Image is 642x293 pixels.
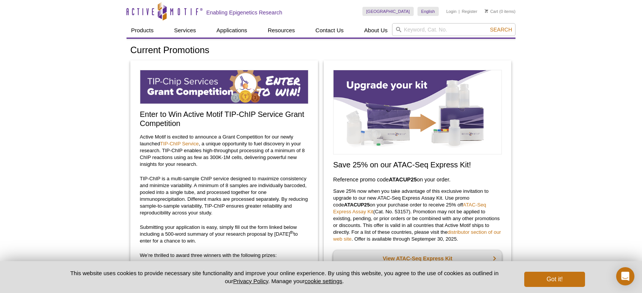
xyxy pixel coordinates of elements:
[140,224,308,244] p: Submitting your application is easy, simply fill out the form linked below including a 500-word s...
[524,272,585,287] button: Got it!
[305,278,342,284] button: cookie settings
[488,26,514,33] button: Search
[290,230,294,234] sup: th
[160,141,199,146] a: TIP-ChIP Service
[140,175,308,216] p: TIP-ChIP is a multi-sample ChIP service designed to maximize consistency and minimize variability...
[130,45,512,56] h1: Current Promotions
[616,267,634,285] div: Open Intercom Messenger
[206,9,282,16] h2: Enabling Epigenetics Research
[485,9,498,14] a: Cart
[333,188,502,243] p: Save 25% now when you take advantage of this exclusive invitation to upgrade to our new ATAC-Seq ...
[389,176,417,183] strong: ATACUP25
[140,70,308,104] img: TIP-ChIP Service Grant Competition
[333,175,502,184] h3: Reference promo code on your order.
[333,160,502,169] h2: Save 25% on our ATAC-Seq Express Kit!
[485,9,488,13] img: Your Cart
[127,23,158,38] a: Products
[333,229,501,242] a: distributor section of our web site
[140,252,308,259] p: We’re thrilled to award three winners with the following prizes:
[344,202,370,208] strong: ATACUP25
[485,7,515,16] li: (0 items)
[140,134,308,168] p: Active Motif is excited to announce a Grant Competition for our newly launched , a unique opportu...
[362,7,414,16] a: [GEOGRAPHIC_DATA]
[459,7,460,16] li: |
[333,70,502,154] img: Save on ATAC-Seq Express Assay Kit
[169,23,201,38] a: Services
[446,9,457,14] a: Login
[263,23,300,38] a: Resources
[233,278,268,284] a: Privacy Policy
[140,110,308,128] h2: Enter to Win Active Motif TIP-ChIP Service Grant Competition
[462,9,477,14] a: Register
[311,23,348,38] a: Contact Us
[392,23,515,36] input: Keyword, Cat. No.
[417,7,439,16] a: English
[490,27,512,33] span: Search
[152,261,301,268] li: $45K value → 37 ChIP reactions
[212,23,252,38] a: Applications
[57,269,512,285] p: This website uses cookies to provide necessary site functionality and improve your online experie...
[360,23,392,38] a: About Us
[333,250,502,267] a: View ATAC-Seq Express Kit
